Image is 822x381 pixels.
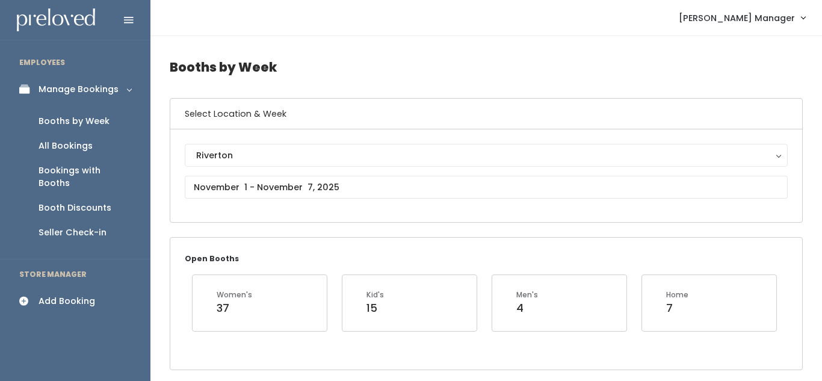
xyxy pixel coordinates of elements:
[679,11,795,25] span: [PERSON_NAME] Manager
[39,202,111,214] div: Booth Discounts
[185,176,788,199] input: November 1 - November 7, 2025
[39,115,110,128] div: Booths by Week
[217,300,252,316] div: 37
[185,253,239,264] small: Open Booths
[170,51,803,84] h4: Booths by Week
[39,140,93,152] div: All Bookings
[39,83,119,96] div: Manage Bookings
[39,295,95,308] div: Add Booking
[667,5,817,31] a: [PERSON_NAME] Manager
[39,226,107,239] div: Seller Check-in
[196,149,776,162] div: Riverton
[217,290,252,300] div: Women's
[366,300,384,316] div: 15
[516,290,538,300] div: Men's
[170,99,802,129] h6: Select Location & Week
[185,144,788,167] button: Riverton
[17,8,95,32] img: preloved logo
[666,290,688,300] div: Home
[366,290,384,300] div: Kid's
[516,300,538,316] div: 4
[666,300,688,316] div: 7
[39,164,131,190] div: Bookings with Booths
